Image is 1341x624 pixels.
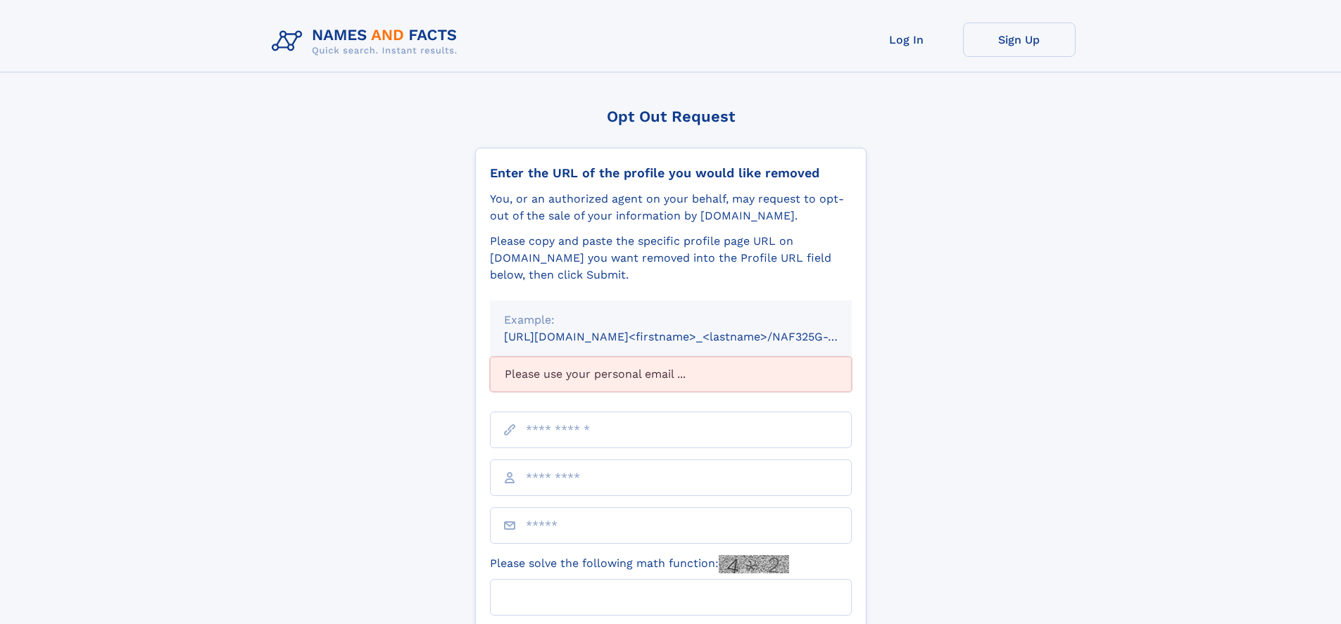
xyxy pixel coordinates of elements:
img: Logo Names and Facts [266,23,469,61]
a: Log In [850,23,963,57]
label: Please solve the following math function: [490,555,789,573]
div: You, or an authorized agent on your behalf, may request to opt-out of the sale of your informatio... [490,191,852,224]
div: Opt Out Request [475,108,867,125]
div: Enter the URL of the profile you would like removed [490,165,852,181]
div: Please copy and paste the specific profile page URL on [DOMAIN_NAME] you want removed into the Pr... [490,233,852,284]
a: Sign Up [963,23,1076,57]
small: [URL][DOMAIN_NAME]<firstname>_<lastname>/NAF325G-xxxxxxxx [504,330,879,343]
div: Example: [504,312,838,329]
div: Please use your personal email ... [490,357,852,392]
